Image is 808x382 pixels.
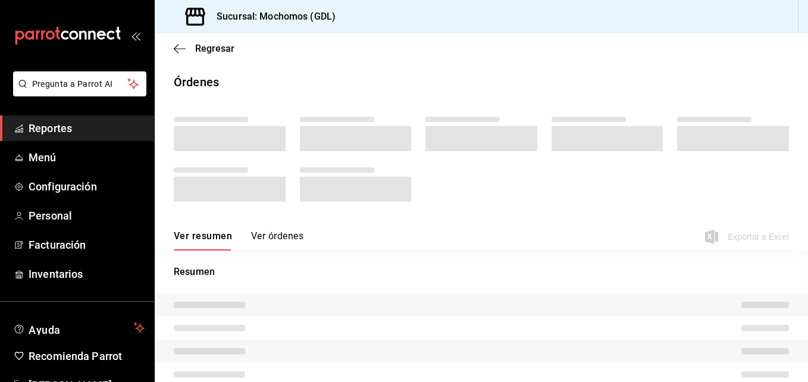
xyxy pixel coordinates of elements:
[29,348,145,364] span: Recomienda Parrot
[29,321,129,335] span: Ayuda
[174,230,232,251] button: Ver resumen
[207,10,336,24] h3: Sucursal: Mochomos (GDL)
[174,73,219,91] div: Órdenes
[32,78,128,90] span: Pregunta a Parrot AI
[29,120,145,136] span: Reportes
[131,31,140,40] button: open_drawer_menu
[29,179,145,195] span: Configuración
[13,71,146,96] button: Pregunta a Parrot AI
[29,237,145,253] span: Facturación
[195,43,234,54] span: Regresar
[251,230,303,251] button: Ver órdenes
[174,265,789,279] p: Resumen
[8,86,146,99] a: Pregunta a Parrot AI
[29,266,145,282] span: Inventarios
[29,149,145,165] span: Menú
[29,208,145,224] span: Personal
[174,43,234,54] button: Regresar
[174,230,303,251] div: navigation tabs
